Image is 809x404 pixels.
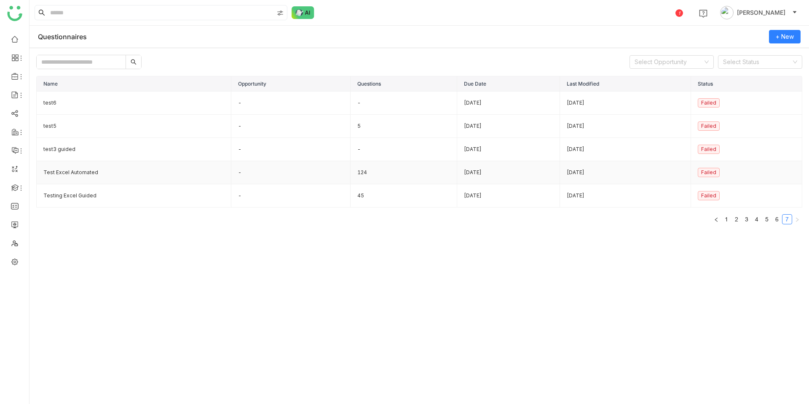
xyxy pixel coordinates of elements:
td: - [351,92,457,115]
a: 6 [772,215,782,224]
th: Name [37,76,231,92]
li: 6 [772,214,782,224]
td: 5 [351,115,457,138]
td: Testing Excel Guided [37,184,231,207]
nz-tag: Failed [698,191,720,200]
li: 4 [752,214,762,224]
div: [DATE] [567,145,684,154]
td: - [231,92,351,115]
span: [PERSON_NAME] [737,8,785,17]
nz-tag: Failed [698,145,720,154]
nz-tag: Failed [698,98,720,108]
img: avatar [720,6,734,19]
a: 2 [732,215,741,224]
a: 3 [742,215,751,224]
td: [DATE] [457,92,560,115]
li: 2 [731,214,742,224]
td: 124 [351,161,457,184]
td: 45 [351,184,457,207]
th: Opportunity [231,76,351,92]
td: Test Excel Automated [37,161,231,184]
td: [DATE] [457,138,560,161]
button: [PERSON_NAME] [718,6,799,19]
div: [DATE] [567,192,684,200]
th: Status [691,76,802,92]
div: 1 [675,9,683,17]
td: - [231,115,351,138]
td: [DATE] [457,115,560,138]
td: test3 guided [37,138,231,161]
img: ask-buddy-normal.svg [292,6,314,19]
td: [DATE] [457,161,560,184]
a: 4 [752,215,761,224]
img: help.svg [699,9,707,18]
nz-tag: Failed [698,168,720,177]
td: test6 [37,92,231,115]
img: logo [7,6,22,21]
a: 5 [762,215,771,224]
td: [DATE] [457,184,560,207]
td: - [231,161,351,184]
a: 7 [782,215,792,224]
div: [DATE] [567,99,684,107]
td: test5 [37,115,231,138]
td: - [351,138,457,161]
a: 1 [722,215,731,224]
button: Next Page [792,214,802,224]
th: Due Date [457,76,560,92]
li: 3 [742,214,752,224]
img: search-type.svg [277,10,284,16]
span: + New [776,32,794,41]
li: 5 [762,214,772,224]
th: Questions [351,76,457,92]
td: - [231,184,351,207]
th: Last Modified [560,76,691,92]
button: + New [769,30,801,43]
div: Questionnaires [38,32,87,41]
li: 1 [721,214,731,224]
div: [DATE] [567,122,684,130]
div: [DATE] [567,169,684,177]
button: Previous Page [711,214,721,224]
td: - [231,138,351,161]
nz-tag: Failed [698,121,720,131]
